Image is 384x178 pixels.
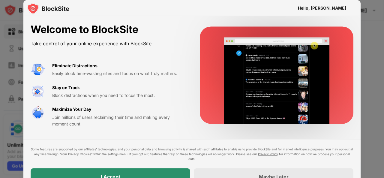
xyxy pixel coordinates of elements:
[31,39,185,48] div: Take control of your online experience with BlockSite.
[31,23,185,36] div: Welcome to BlockSite
[52,106,91,113] div: Maximize Your Day
[298,5,346,10] div: Hello, [PERSON_NAME]
[31,62,45,77] img: value-avoid-distractions.svg
[27,2,69,14] img: logo-blocksite.svg
[52,114,185,127] div: Join millions of users reclaiming their time and making every moment count.
[31,146,353,161] div: Some features are supported by our affiliates’ technologies, and your personal data and browsing ...
[52,92,185,98] div: Block distractions when you need to focus the most.
[31,84,45,98] img: value-focus.svg
[52,70,185,77] div: Easily block time-wasting sites and focus on what truly matters.
[52,62,97,69] div: Eliminate Distractions
[258,152,278,155] a: Privacy Policy
[31,106,45,120] img: value-safe-time.svg
[52,84,80,91] div: Stay on Track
